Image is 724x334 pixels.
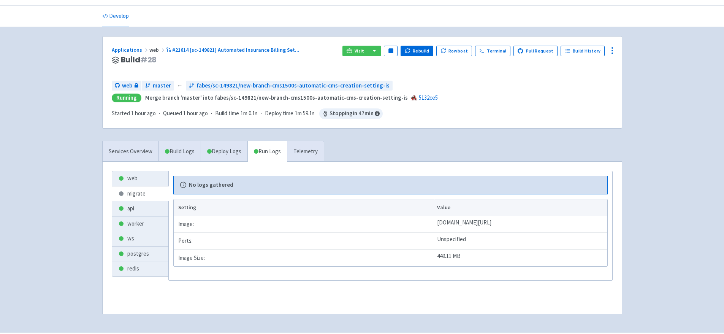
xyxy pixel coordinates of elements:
[112,216,168,231] a: worker
[121,56,157,64] span: Build
[436,46,472,56] button: Rowboat
[174,250,435,266] td: Image Size:
[140,54,157,65] span: # 28
[177,81,183,90] span: ←
[196,81,390,90] span: fabes/sc-149821/new-branch-cms1500s-automatic-cms-creation-setting-is
[112,231,168,246] a: ws
[384,46,398,56] button: Pause
[215,109,239,118] span: Build time
[241,109,258,118] span: 1m 0.1s
[112,110,156,117] span: Started
[247,141,287,162] a: Run Logs
[166,46,301,53] a: #21614 [sc-149821] Automated Insurance Billing Set...
[112,46,149,53] a: Applications
[355,48,364,54] span: Visit
[145,94,408,101] strong: Merge branch 'master' into fabes/sc-149821/new-branch-cms1500s-automatic-cms-creation-setting-is
[149,46,166,53] span: web
[287,141,324,162] a: Telemetry
[342,46,368,56] a: Visit
[153,81,171,90] span: master
[265,109,293,118] span: Deploy time
[189,181,233,189] b: No logs gathered
[434,250,607,266] td: 449.11 MB
[112,186,168,201] a: migrate
[295,109,315,118] span: 1m 59.1s
[419,94,438,101] a: 5132ce5
[112,81,141,91] a: web
[174,233,435,250] td: Ports:
[475,46,510,56] a: Terminal
[319,108,383,119] span: Stopping in 47 min
[112,171,168,186] a: web
[112,201,168,216] a: api
[401,46,433,56] button: Rebuild
[142,81,174,91] a: master
[186,81,393,91] a: fabes/sc-149821/new-branch-cms1500s-automatic-cms-creation-setting-is
[172,46,299,53] span: #21614 [sc-149821] Automated Insurance Billing Set ...
[183,110,208,117] time: 1 hour ago
[434,199,607,216] th: Value
[103,141,158,162] a: Services Overview
[131,110,156,117] time: 1 hour ago
[174,216,435,233] td: Image:
[174,199,435,216] th: Setting
[163,110,208,117] span: Queued
[112,108,383,119] div: · · ·
[159,141,201,162] a: Build Logs
[112,247,168,261] a: postgres
[513,46,558,56] a: Pull Request
[102,6,129,27] a: Develop
[122,81,132,90] span: web
[434,233,607,250] td: Unspecified
[201,141,247,162] a: Deploy Logs
[112,261,168,276] a: redis
[434,216,607,233] td: [DOMAIN_NAME][URL]
[561,46,605,56] a: Build History
[112,94,141,102] div: Running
